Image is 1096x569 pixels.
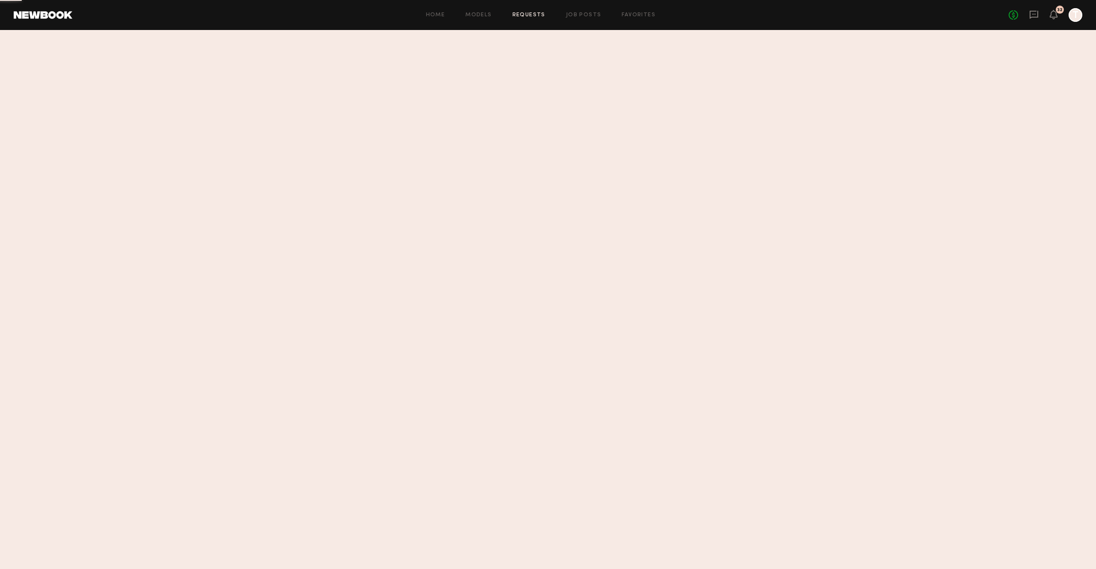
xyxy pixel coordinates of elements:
[622,12,655,18] a: Favorites
[566,12,602,18] a: Job Posts
[465,12,491,18] a: Models
[512,12,545,18] a: Requests
[1057,8,1063,12] div: 32
[1069,8,1082,22] a: T
[426,12,445,18] a: Home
